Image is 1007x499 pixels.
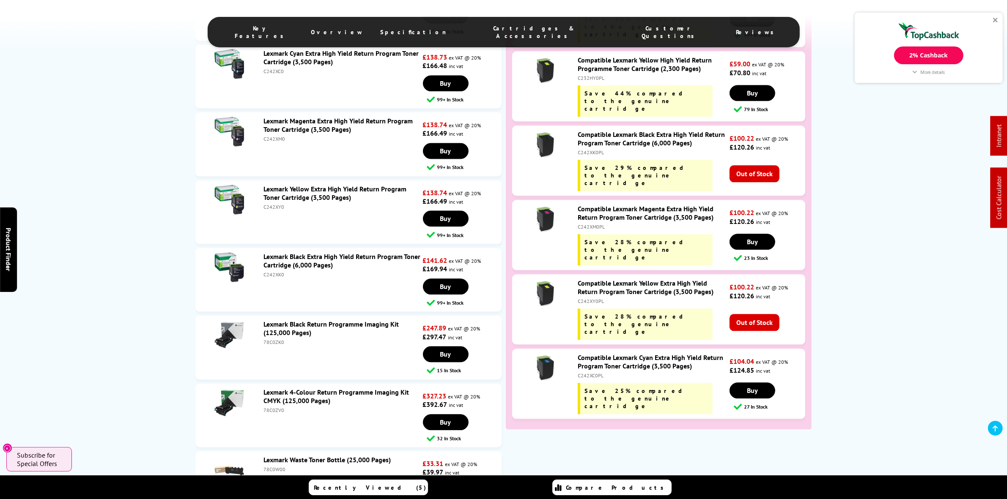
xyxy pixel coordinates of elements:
span: Save 29% compared to the genuine cartridge [584,164,692,187]
span: inc vat [756,293,770,300]
img: Compatible Lexmark Yellow High Yield Return Programme Toner Cartridge (2,300 Pages) [530,56,560,85]
img: Lexmark Black Return Programme Imaging Kit (125,000 Pages) [214,320,244,349]
strong: £100.22 [730,134,754,142]
a: Compatible Lexmark Black Extra High Yield Return Program Toner Cartridge (6,000 Pages) [578,130,725,147]
strong: £166.49 [423,197,447,205]
a: Compatible Lexmark Magenta Extra High Yield Return Program Toner Cartridge (3,500 Pages) [578,205,713,221]
a: Intranet [995,125,1003,147]
span: inc vat [756,145,770,151]
img: Lexmark Yellow Extra High Yield Return Program Toner Cartridge (3,500 Pages) [214,185,244,214]
span: Buy [747,89,758,97]
a: Lexmark Waste Toner Bottle (25,000 Pages) [263,455,391,464]
span: Save 44% compared to the genuine cartridge [584,90,691,112]
span: ex VAT @ 20% [756,136,788,142]
span: Buy [747,237,758,246]
span: inc vat [756,368,770,374]
a: Compatible Lexmark Cyan Extra High Yield Return Program Toner Cartridge (3,500 Pages) [578,353,723,370]
span: Out of Stock [730,165,779,182]
span: Save 28% compared to the genuine cartridge [584,313,691,335]
a: Lexmark Black Return Programme Imaging Kit (125,000 Pages) [263,320,399,337]
div: C232HY0PL [578,75,727,81]
a: Lexmark Yellow Extra High Yield Return Program Toner Cartridge (3,500 Pages) [263,185,406,202]
img: Lexmark Cyan Extra High Yield Return Program Toner Cartridge (3,500 Pages) [214,49,244,79]
span: ex VAT @ 20% [449,190,481,196]
strong: £39.97 [423,468,444,476]
span: Save 28% compared to the genuine cartridge [584,238,691,261]
img: Compatible Lexmark Yellow Extra High Yield Return Program Toner Cartridge (3,500 Pages) [530,279,560,308]
strong: £297.47 [423,333,447,341]
div: 32 In Stock [427,434,502,442]
span: Buy [440,350,451,358]
div: 99+ In Stock [427,299,502,307]
span: ex VAT @ 20% [448,393,480,400]
span: ex VAT @ 20% [756,359,788,365]
strong: £141.62 [423,256,447,264]
span: Overview [311,28,363,36]
span: Subscribe for Special Offers [17,451,63,468]
span: inc vat [448,334,463,341]
strong: £138.73 [423,53,447,61]
strong: £120.26 [730,292,754,300]
strong: £138.74 [423,188,447,197]
span: ex VAT @ 20% [445,461,477,467]
strong: £166.49 [423,129,447,137]
strong: £100.22 [730,208,754,217]
strong: £392.67 [423,400,447,409]
div: 99+ In Stock [427,163,502,171]
span: inc vat [449,199,464,205]
span: Buy [440,214,451,223]
img: Lexmark Black Extra High Yield Return Program Toner Cartridge (6,000 Pages) [214,252,244,282]
a: Lexmark 4-Colour Return Programme Imaging Kit CMYK (125,000 Pages) [263,388,409,405]
span: ex VAT @ 20% [756,210,788,216]
span: inc vat [449,402,464,408]
div: 78C0W00 [263,466,421,472]
div: 79 In Stock [734,105,805,113]
img: Compatible Lexmark Cyan Extra High Yield Return Program Toner Cartridge (3,500 Pages) [530,353,560,383]
div: 78C0ZV0 [263,407,421,413]
img: Compatible Lexmark Black Extra High Yield Return Program Toner Cartridge (6,000 Pages) [530,130,560,160]
div: C242XK0PL [578,149,727,155]
span: inc vat [449,63,464,69]
img: Lexmark Magenta Extra High Yield Return Program Toner Cartridge (3,500 Pages) [214,117,244,146]
button: Close [3,443,12,453]
a: Compatible Lexmark Yellow High Yield Return Programme Toner Cartridge (2,300 Pages) [578,56,712,73]
a: Lexmark Cyan Extra High Yield Return Program Toner Cartridge (3,500 Pages) [263,49,419,66]
span: Recently Viewed (5) [314,484,427,491]
div: 15 In Stock [427,366,502,374]
div: 23 In Stock [734,254,805,262]
span: Product Finder [4,228,13,271]
strong: £327.23 [423,392,447,400]
img: Compatible Lexmark Magenta Extra High Yield Return Program Toner Cartridge (3,500 Pages) [530,205,560,234]
strong: £166.48 [423,61,447,70]
span: ex VAT @ 20% [756,284,788,291]
span: inc vat [445,469,460,476]
strong: £124.85 [730,366,754,374]
strong: £247.89 [423,324,447,332]
span: Customer Questions [621,25,719,40]
strong: £104.04 [730,357,754,365]
strong: £120.26 [730,143,754,151]
span: Key Features [229,25,294,40]
a: Cost Calculator [995,176,1003,220]
span: inc vat [752,70,766,76]
a: Recently Viewed (5) [309,480,428,495]
span: ex VAT @ 20% [752,61,784,68]
span: inc vat [449,266,464,273]
strong: £70.80 [730,68,750,77]
a: Compare Products [552,480,672,495]
a: Compatible Lexmark Yellow Extra High Yield Return Program Toner Cartridge (3,500 Pages) [578,279,713,296]
strong: £59.00 [730,60,750,68]
span: Buy [440,418,451,426]
div: C242XC0 [263,68,421,74]
span: Buy [440,282,451,291]
span: Cartridges & Accessories [463,25,604,40]
span: ex VAT @ 20% [449,122,481,128]
div: C242XM0PL [578,224,727,230]
strong: £138.74 [423,120,447,129]
span: Buy [440,79,451,87]
strong: £169.94 [423,264,447,273]
strong: £33.31 [423,459,444,468]
strong: £100.22 [730,283,754,291]
span: Buy [747,386,758,395]
div: C242XK0 [263,271,421,278]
